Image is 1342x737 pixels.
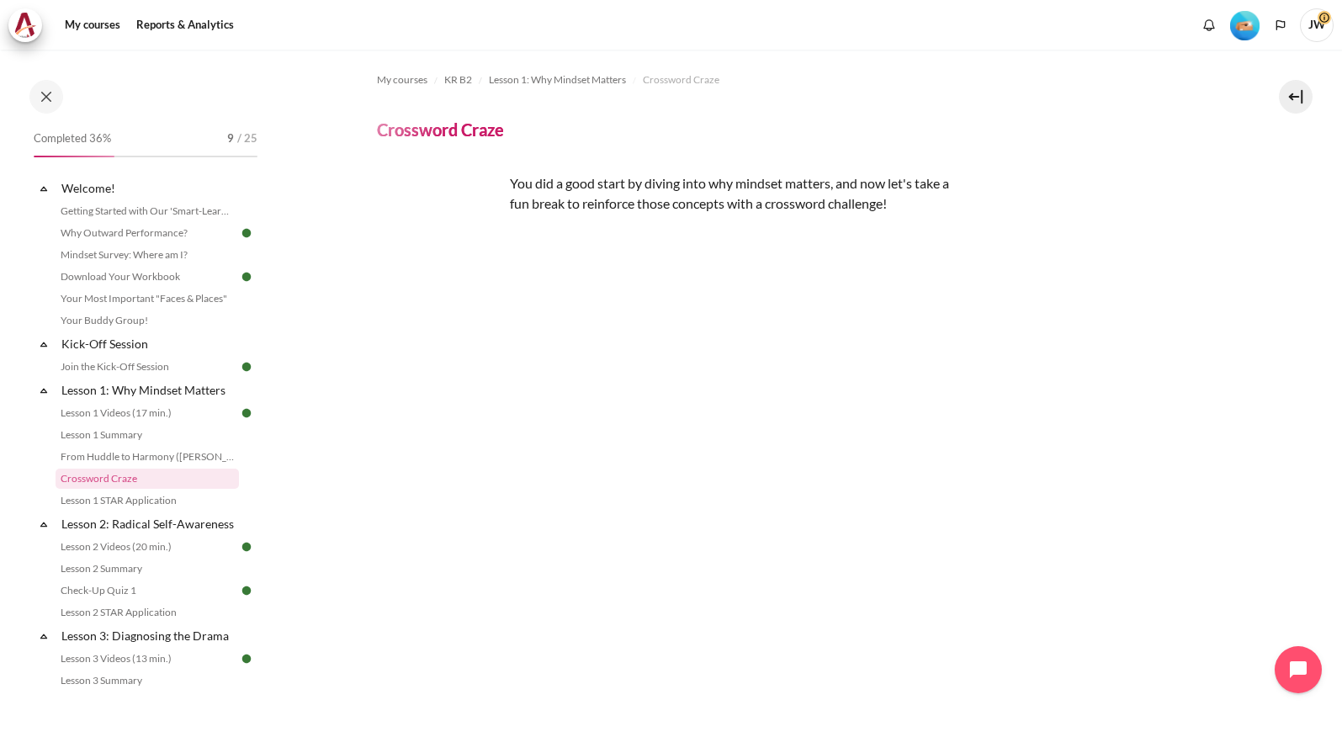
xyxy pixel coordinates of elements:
img: Done [239,406,254,421]
span: Collapse [35,628,52,644]
div: 36% [34,156,114,157]
a: User menu [1300,8,1334,42]
div: Level #2 [1230,9,1260,40]
span: Collapse [35,180,52,197]
a: KR B2 [444,70,472,90]
a: Crossword Craze [56,469,239,489]
a: Architeck Architeck [8,8,50,42]
a: Crossword Craze [643,70,719,90]
span: Collapse [35,336,52,353]
a: Download Your Workbook [56,267,239,287]
a: My courses [59,8,126,42]
a: Lesson 1: Why Mindset Matters [59,379,239,401]
img: Done [239,583,254,598]
a: My courses [377,70,427,90]
img: Level #2 [1230,11,1260,40]
a: Mindset Survey: Where am I? [56,245,239,265]
a: Lesson 3: Diagnosing the Drama [59,624,239,647]
a: Lesson 1 Videos (17 min.) [56,403,239,423]
h4: Crossword Craze [377,119,504,141]
a: Lesson 2 Videos (20 min.) [56,537,239,557]
span: My courses [377,72,427,87]
a: Welcome! [59,177,239,199]
a: Lesson 1 STAR Application [56,490,239,511]
button: Languages [1268,13,1293,38]
a: From Huddle to Harmony ([PERSON_NAME]'s Story) [56,447,239,467]
a: Lesson 3 Videos (13 min.) [56,649,239,669]
img: Done [239,539,254,554]
span: Collapse [35,516,52,533]
a: Getting Started with Our 'Smart-Learning' Platform [56,201,239,221]
span: Crossword Craze [643,72,719,87]
a: Reports & Analytics [130,8,240,42]
a: Level #2 [1223,9,1266,40]
span: Lesson 1: Why Mindset Matters [489,72,626,87]
a: Lesson 2 Summary [56,559,239,579]
img: Done [239,359,254,374]
span: Collapse [35,382,52,399]
a: Lesson 3 Summary [56,671,239,691]
a: Kick-Off Session [59,332,239,355]
img: Done [239,651,254,666]
span: / 25 [237,130,257,147]
a: Lesson 1 Summary [56,425,239,445]
a: Lesson 1: Why Mindset Matters [489,70,626,90]
img: fgh [377,173,503,300]
div: Show notification window with no new notifications [1196,13,1222,38]
span: 9 [227,130,234,147]
span: KR B2 [444,72,472,87]
a: Check-Up Quiz 1 [56,581,239,601]
span: Completed 36% [34,130,111,147]
nav: Navigation bar [377,66,1223,93]
a: Lesson 2 STAR Application [56,602,239,623]
a: Why Outward Performance? [56,223,239,243]
img: Done [239,269,254,284]
span: JW [1300,8,1334,42]
a: Join the Kick-Off Session [56,357,239,377]
a: Your Buddy Group! [56,310,239,331]
span: You did a good start by diving into why mindset matters, and now let's take a fun break to reinfo... [510,175,949,211]
a: Your Most Important "Faces & Places" [56,289,239,309]
img: Done [239,225,254,241]
img: Architeck [13,13,37,38]
a: Lesson 2: Radical Self-Awareness [59,512,239,535]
